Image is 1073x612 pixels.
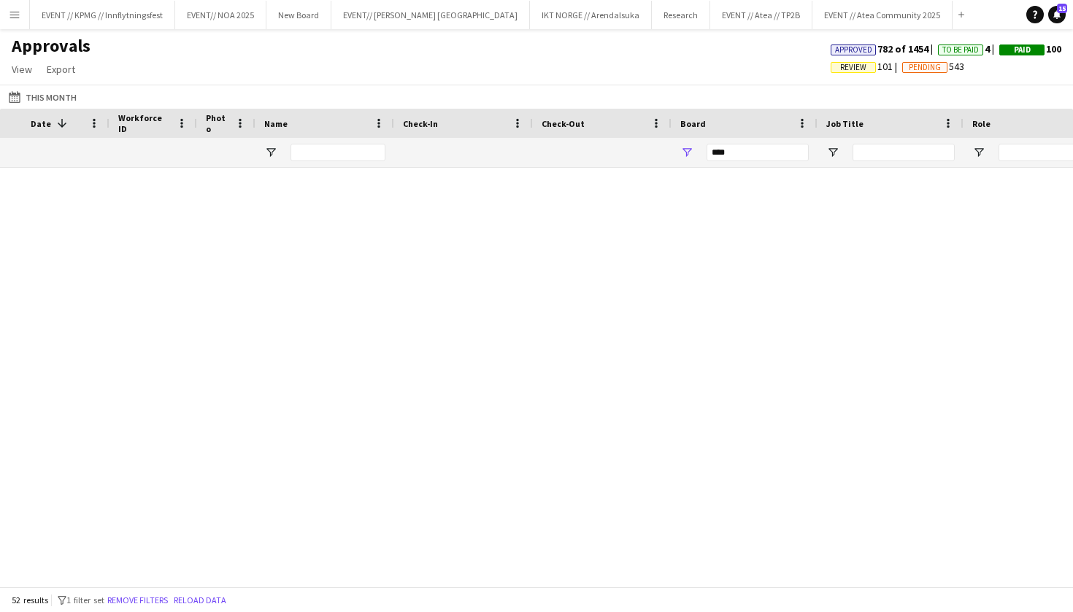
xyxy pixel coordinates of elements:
span: Review [840,63,866,72]
button: EVENT// NOA 2025 [175,1,266,29]
button: Reload data [171,592,229,608]
span: 4 [938,42,999,55]
span: Paid [1014,45,1031,55]
button: Open Filter Menu [826,146,839,159]
span: Check-Out [542,118,585,129]
span: Approved [835,45,872,55]
button: EVENT // KPMG // Innflytningsfest [30,1,175,29]
button: IKT NORGE // Arendalsuka [530,1,652,29]
span: 100 [999,42,1061,55]
span: Check-In [403,118,438,129]
button: Open Filter Menu [972,146,985,159]
span: 1 filter set [66,594,104,605]
button: Remove filters [104,592,171,608]
button: Open Filter Menu [264,146,277,159]
a: Export [41,60,81,79]
span: Export [47,63,75,76]
span: 782 of 1454 [831,42,938,55]
span: 543 [902,60,964,73]
input: Board Filter Input [707,144,809,161]
input: Name Filter Input [291,144,385,161]
button: This Month [6,88,80,106]
a: 15 [1048,6,1066,23]
button: EVENT // Atea // TP2B [710,1,812,29]
button: Research [652,1,710,29]
button: New Board [266,1,331,29]
span: Role [972,118,991,129]
span: Name [264,118,288,129]
span: Date [31,118,51,129]
span: Workforce ID [118,112,171,134]
span: Job Title [826,118,864,129]
button: EVENT // Atea Community 2025 [812,1,953,29]
span: Board [680,118,706,129]
button: Open Filter Menu [680,146,693,159]
span: 15 [1057,4,1067,13]
span: Photo [206,112,229,134]
span: To Be Paid [942,45,979,55]
span: Pending [909,63,941,72]
button: EVENT// [PERSON_NAME] [GEOGRAPHIC_DATA] [331,1,530,29]
span: 101 [831,60,902,73]
a: View [6,60,38,79]
span: View [12,63,32,76]
input: Job Title Filter Input [853,144,955,161]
